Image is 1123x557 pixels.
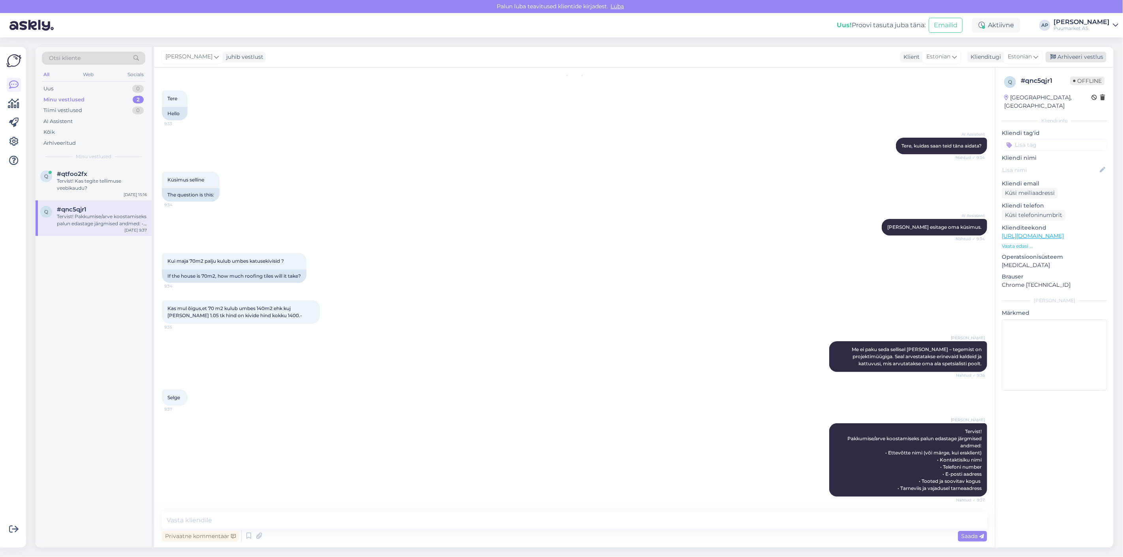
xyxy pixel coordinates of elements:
[43,96,85,104] div: Minu vestlused
[1002,273,1107,281] p: Brauser
[837,21,852,29] b: Uus!
[967,53,1001,61] div: Klienditugi
[1002,129,1107,137] p: Kliendi tag'id
[57,213,147,227] div: Tervist! Pakkumise/arve koostamiseks palun edastage järgmised andmed: • Ettevõtte nimi (või märge...
[167,394,180,400] span: Selge
[162,107,188,120] div: Hello
[43,85,53,93] div: Uus
[164,324,194,330] span: 9:35
[57,170,87,178] span: #qtfoo2fx
[1002,166,1098,174] input: Lisa nimi
[43,139,76,147] div: Arhiveeritud
[926,52,950,61] span: Estonian
[43,107,82,114] div: Tiimi vestlused
[43,118,73,125] div: AI Assistent
[1002,243,1107,250] p: Vaata edasi ...
[164,283,194,289] span: 9:34
[951,335,985,341] span: [PERSON_NAME]
[1002,281,1107,289] p: Chrome [TECHNICAL_ID]
[1008,52,1032,61] span: Estonian
[961,533,984,540] span: Saada
[43,128,55,136] div: Kõik
[955,372,985,378] span: Nähtud ✓ 9:36
[164,121,194,127] span: 9:33
[82,69,96,80] div: Web
[955,131,985,137] span: AI Assistent
[951,417,985,423] span: [PERSON_NAME]
[1002,188,1058,198] div: Küsi meiliaadressi
[1002,202,1107,210] p: Kliendi telefon
[162,188,220,202] div: The question is this:
[6,53,21,68] img: Askly Logo
[1039,20,1050,31] div: AP
[44,173,48,179] span: q
[124,227,147,233] div: [DATE] 9:37
[164,202,194,208] span: 9:34
[887,224,982,230] span: [PERSON_NAME] esitage oma küsimus.
[1021,76,1070,86] div: # qnc5qjr1
[852,346,983,366] span: Me ei paku seda sellisel [PERSON_NAME] – tegemist on projektimüügiga. Seal arvestatakse erinevaid...
[167,305,302,318] span: Kas mul õigus,et 70 m2 kulub umbes 140m2 ehk kuj [PERSON_NAME] 1.05 tk hind on kivide hind kokku ...
[126,69,145,80] div: Socials
[1002,253,1107,261] p: Operatsioonisüsteem
[133,96,144,104] div: 2
[901,143,982,149] span: Tere, kuidas saan teid täna aidata?
[608,3,626,10] span: Luba
[1046,52,1106,62] div: Arhiveeri vestlus
[162,531,239,542] div: Privaatne kommentaar
[44,209,48,215] span: q
[1002,117,1107,124] div: Kliendi info
[1070,77,1105,85] span: Offline
[165,52,212,61] span: [PERSON_NAME]
[955,155,985,161] span: Nähtud ✓ 9:34
[900,53,920,61] div: Klient
[1004,93,1091,110] div: [GEOGRAPHIC_DATA], [GEOGRAPHIC_DATA]
[929,18,963,33] button: Emailid
[57,206,86,213] span: #qnc5qjr1
[49,54,81,62] span: Otsi kliente
[1002,309,1107,317] p: Märkmed
[167,95,177,101] span: Tere
[167,177,204,183] span: Küsimus selline
[1002,139,1107,151] input: Lisa tag
[1002,210,1065,221] div: Küsi telefoninumbrit
[1002,154,1107,162] p: Kliendi nimi
[1002,297,1107,304] div: [PERSON_NAME]
[1002,179,1107,188] p: Kliendi email
[167,258,284,264] span: Kui maja 70m2 palju kulub umbes katusekivisid ?
[1054,25,1110,32] div: Puumarket AS
[223,53,263,61] div: juhib vestlust
[972,18,1020,32] div: Aktiivne
[42,69,51,80] div: All
[955,497,985,503] span: Nähtud ✓ 9:37
[1054,19,1118,32] a: [PERSON_NAME]Puumarket AS
[132,85,144,93] div: 0
[57,178,147,192] div: Tervist! Kas tegite tellimuse veebikaudu?
[132,107,144,114] div: 0
[162,269,306,283] div: If the house is 70m2, how much roofing tiles will it take?
[1002,261,1107,269] p: [MEDICAL_DATA]
[955,213,985,219] span: AI Assistent
[124,192,147,198] div: [DATE] 15:16
[837,21,926,30] div: Proovi tasuta juba täna:
[1008,79,1012,85] span: q
[1002,224,1107,232] p: Klienditeekond
[955,236,985,242] span: Nähtud ✓ 9:34
[1002,232,1064,239] a: [URL][DOMAIN_NAME]
[1054,19,1110,25] div: [PERSON_NAME]
[164,406,194,412] span: 9:37
[76,153,111,160] span: Minu vestlused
